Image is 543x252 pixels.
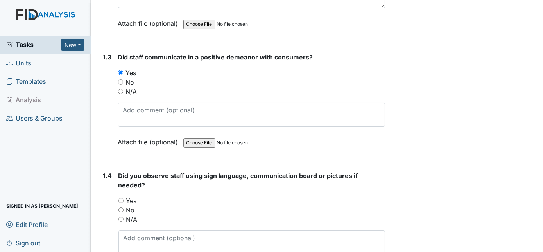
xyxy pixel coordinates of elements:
[126,196,137,205] label: Yes
[118,53,313,61] span: Did staff communicate in a positive demeanor with consumers?
[126,77,134,87] label: No
[118,217,124,222] input: N/A
[126,68,136,77] label: Yes
[118,207,124,212] input: No
[118,14,181,28] label: Attach file (optional)
[126,205,135,215] label: No
[6,218,48,230] span: Edit Profile
[6,112,63,124] span: Users & Groups
[103,171,112,180] label: 1.4
[126,215,138,224] label: N/A
[118,133,181,147] label: Attach file (optional)
[6,237,40,249] span: Sign out
[6,200,78,212] span: Signed in as [PERSON_NAME]
[118,172,358,189] span: Did you observe staff using sign language, communication board or pictures if needed?
[61,39,84,51] button: New
[118,89,123,94] input: N/A
[6,57,31,69] span: Units
[103,52,112,62] label: 1.3
[118,79,123,85] input: No
[118,198,124,203] input: Yes
[6,76,46,88] span: Templates
[118,70,123,75] input: Yes
[126,87,137,96] label: N/A
[6,40,61,49] a: Tasks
